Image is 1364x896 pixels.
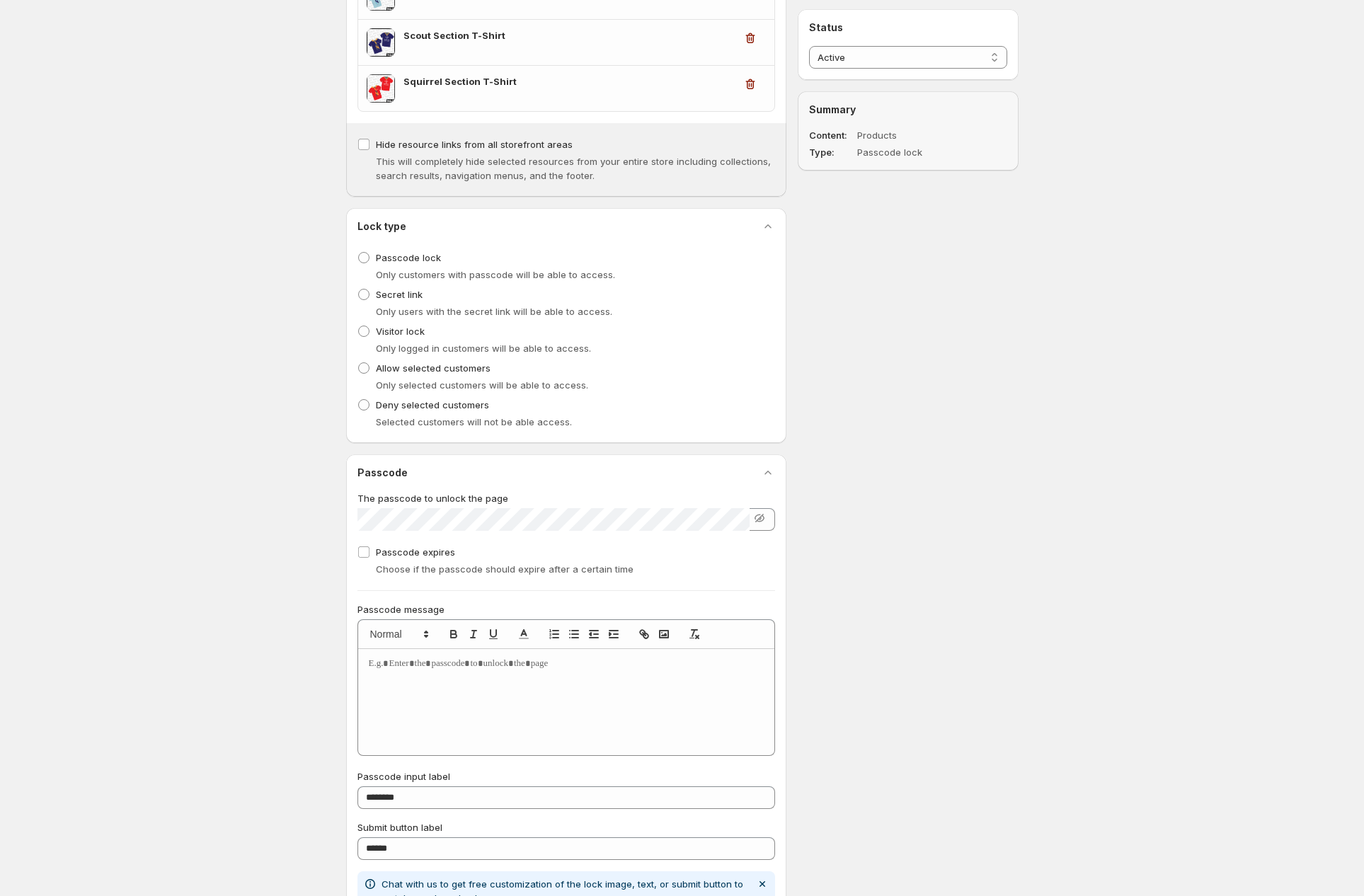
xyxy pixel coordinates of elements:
[376,326,425,337] span: Visitor lock
[376,379,588,391] span: Only selected customers will be able to access.
[357,822,442,833] span: Submit button label
[376,546,455,558] span: Passcode expires
[809,145,854,159] dt: Type:
[752,874,772,894] button: Dismiss notification
[376,139,573,150] span: Hide resource links from all storefront areas
[403,28,735,42] h3: Scout Section T-Shirt
[376,563,634,575] span: Choose if the passcode should expire after a certain time
[376,343,591,354] span: Only logged in customers will be able to access.
[376,416,572,427] span: Selected customers will not be able access.
[357,602,776,616] p: Passcode message
[376,269,615,280] span: Only customers with passcode will be able to access.
[357,219,406,234] h2: Lock type
[376,399,489,410] span: Deny selected customers
[809,128,854,142] dt: Content:
[376,156,771,181] span: This will completely hide selected resources from your entire store including collections, search...
[857,128,966,142] dd: Products
[809,103,1007,117] h2: Summary
[357,771,450,782] span: Passcode input label
[376,362,491,374] span: Allow selected customers
[809,21,1007,35] h2: Status
[376,289,423,300] span: Secret link
[357,466,408,480] h2: Passcode
[376,252,441,263] span: Passcode lock
[403,74,735,88] h3: Squirrel Section T-Shirt
[376,306,612,317] span: Only users with the secret link will be able to access.
[357,493,508,504] span: The passcode to unlock the page
[857,145,966,159] dd: Passcode lock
